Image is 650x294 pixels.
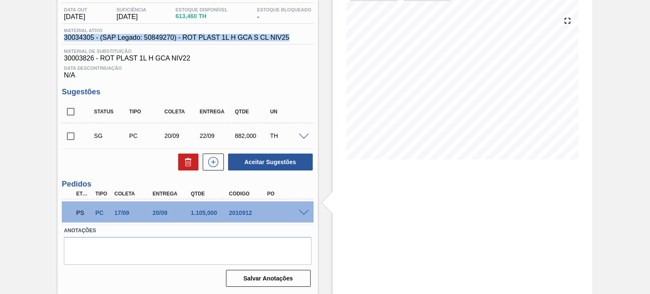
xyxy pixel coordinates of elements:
[176,13,228,19] span: 613,460 TH
[265,191,307,197] div: PO
[198,132,236,139] div: 22/09/2025
[64,49,311,54] span: Material de Substituição
[233,109,271,115] div: Qtde
[151,191,193,197] div: Entrega
[189,191,231,197] div: Qtde
[92,132,130,139] div: Sugestão Criada
[268,109,306,115] div: UN
[127,132,165,139] div: Pedido de Compra
[76,209,91,216] p: PS
[151,209,193,216] div: 20/09/2025
[255,7,313,21] div: -
[226,270,311,287] button: Salvar Anotações
[228,154,313,170] button: Aceitar Sugestões
[257,7,311,12] span: Estoque Bloqueado
[176,7,228,12] span: Estoque Disponível
[116,7,146,12] span: Suficiência
[64,34,289,41] span: 30034305 - (SAP Legado: 50849270) - ROT PLAST 1L H GCA S CL NIV25
[62,180,313,189] h3: Pedidos
[64,66,311,71] span: Data Descontinuação
[189,209,231,216] div: 1.105,000
[127,109,165,115] div: Tipo
[174,154,198,170] div: Excluir Sugestões
[268,132,306,139] div: TH
[112,191,154,197] div: Coleta
[64,13,87,21] span: [DATE]
[162,109,201,115] div: Coleta
[227,209,269,216] div: 2010912
[64,28,289,33] span: Material ativo
[93,191,112,197] div: Tipo
[112,209,154,216] div: 17/09/2025
[198,109,236,115] div: Entrega
[116,13,146,21] span: [DATE]
[74,203,93,222] div: Aguardando PC SAP
[62,62,313,79] div: N/A
[74,191,93,197] div: Etapa
[64,55,311,62] span: 30003826 - ROT PLAST 1L H GCA NIV22
[64,7,87,12] span: Data out
[93,209,112,216] div: Pedido de Compra
[227,191,269,197] div: Código
[233,132,271,139] div: 882,000
[198,154,224,170] div: Nova sugestão
[92,109,130,115] div: Status
[64,225,311,237] label: Anotações
[224,153,314,171] div: Aceitar Sugestões
[62,88,313,96] h3: Sugestões
[162,132,201,139] div: 20/09/2025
